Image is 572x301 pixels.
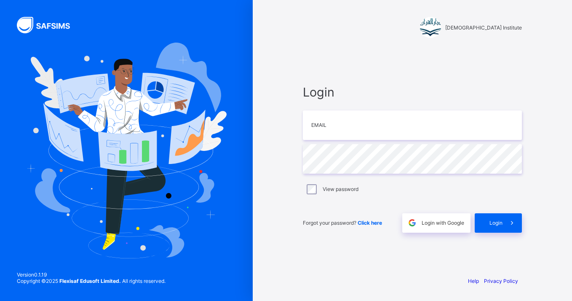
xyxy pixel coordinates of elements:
[468,278,479,284] a: Help
[422,220,464,226] span: Login with Google
[26,43,227,258] img: Hero Image
[59,278,121,284] strong: Flexisaf Edusoft Limited.
[358,220,382,226] a: Click here
[17,17,80,33] img: SAFSIMS Logo
[17,278,166,284] span: Copyright © 2025 All rights reserved.
[445,24,522,31] span: [DEMOGRAPHIC_DATA] Institute
[323,186,358,192] label: View password
[303,220,382,226] span: Forgot your password?
[17,271,166,278] span: Version 0.1.19
[489,220,503,226] span: Login
[303,85,522,99] span: Login
[407,218,417,228] img: google.396cfc9801f0270233282035f929180a.svg
[484,278,518,284] a: Privacy Policy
